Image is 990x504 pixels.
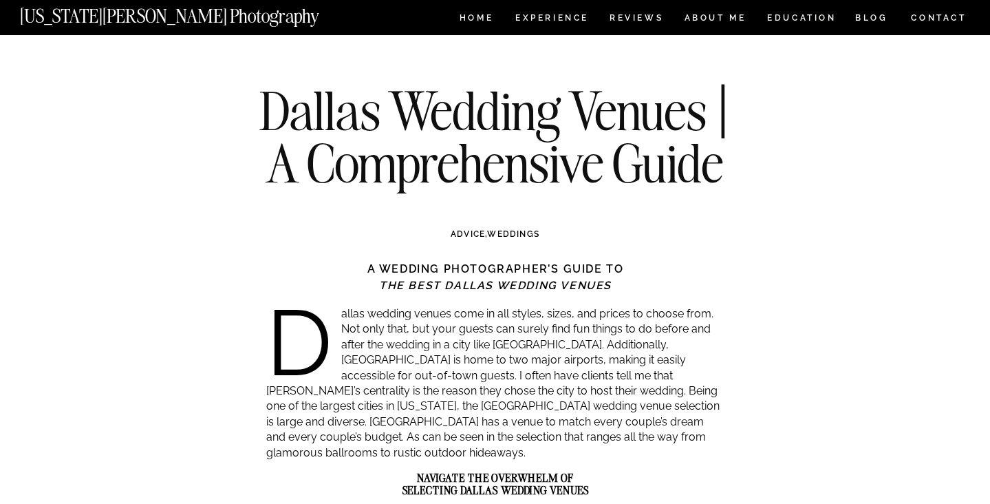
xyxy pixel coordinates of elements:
strong: NAVIGATE THE OVERWHELM OF SELECTING DALLAS WEDDING VENUES [402,471,589,497]
strong: A WEDDING PHOTOGRAPHER’S GUIDE TO [367,262,624,275]
p: Dallas wedding venues come in all styles, sizes, and prices to choose from. Not only that, but yo... [266,306,725,461]
a: BLOG [855,14,888,25]
a: [US_STATE][PERSON_NAME] Photography [20,7,365,19]
a: Experience [515,14,588,25]
a: CONTACT [910,10,967,25]
h1: Dallas Wedding Venues | A Comprehensive Guide [246,85,745,189]
strong: THE BEST DALLAS WEDDING VENUES [379,279,612,292]
a: ABOUT ME [684,14,746,25]
h3: , [295,228,696,240]
a: WEDDINGS [487,229,539,239]
a: REVIEWS [610,14,661,25]
a: HOME [457,14,496,25]
a: ADVICE [451,229,485,239]
a: EDUCATION [766,14,838,25]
